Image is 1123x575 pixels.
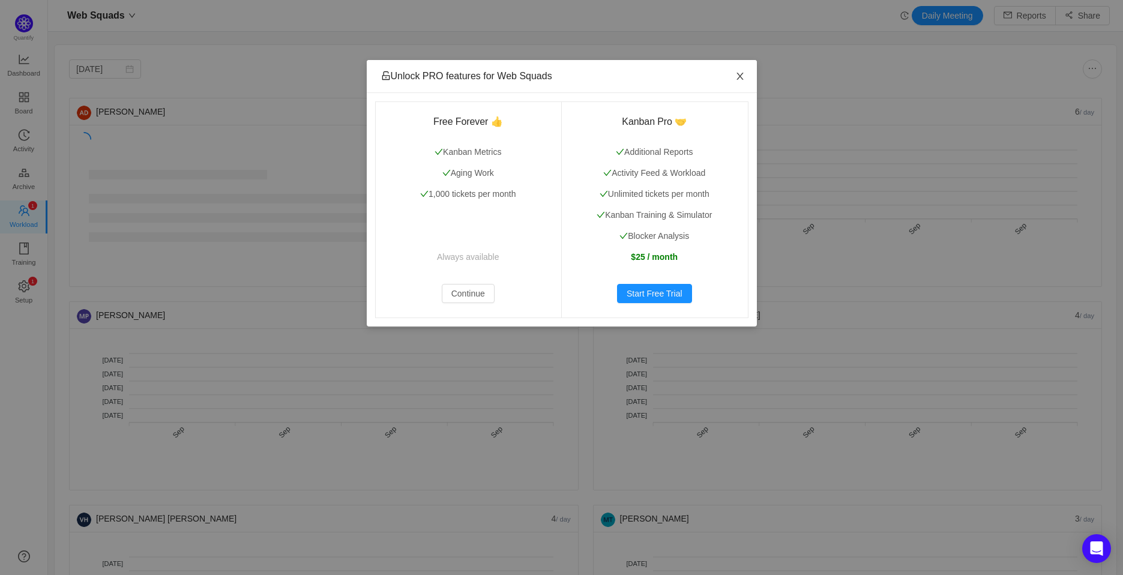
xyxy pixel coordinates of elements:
i: icon: check [597,211,605,219]
h3: Kanban Pro 🤝 [576,116,733,128]
i: icon: check [600,190,608,198]
p: Aging Work [390,167,547,179]
strong: $25 / month [631,252,678,262]
p: Kanban Training & Simulator [576,209,733,221]
i: icon: check [616,148,624,156]
h3: Free Forever 👍 [390,116,547,128]
i: icon: check [619,232,628,240]
span: 1,000 tickets per month [420,189,516,199]
button: Continue [442,284,495,303]
div: Open Intercom Messenger [1082,534,1111,563]
i: icon: unlock [381,71,391,80]
p: Activity Feed & Workload [576,167,733,179]
span: Unlock PRO features for Web Squads [381,71,552,81]
i: icon: close [735,71,745,81]
i: icon: check [420,190,429,198]
p: Additional Reports [576,146,733,158]
p: Kanban Metrics [390,146,547,158]
p: Blocker Analysis [576,230,733,242]
button: Close [723,60,757,94]
i: icon: check [442,169,451,177]
i: icon: check [603,169,612,177]
p: Always available [390,251,547,263]
button: Start Free Trial [617,284,692,303]
p: Unlimited tickets per month [576,188,733,200]
i: icon: check [435,148,443,156]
